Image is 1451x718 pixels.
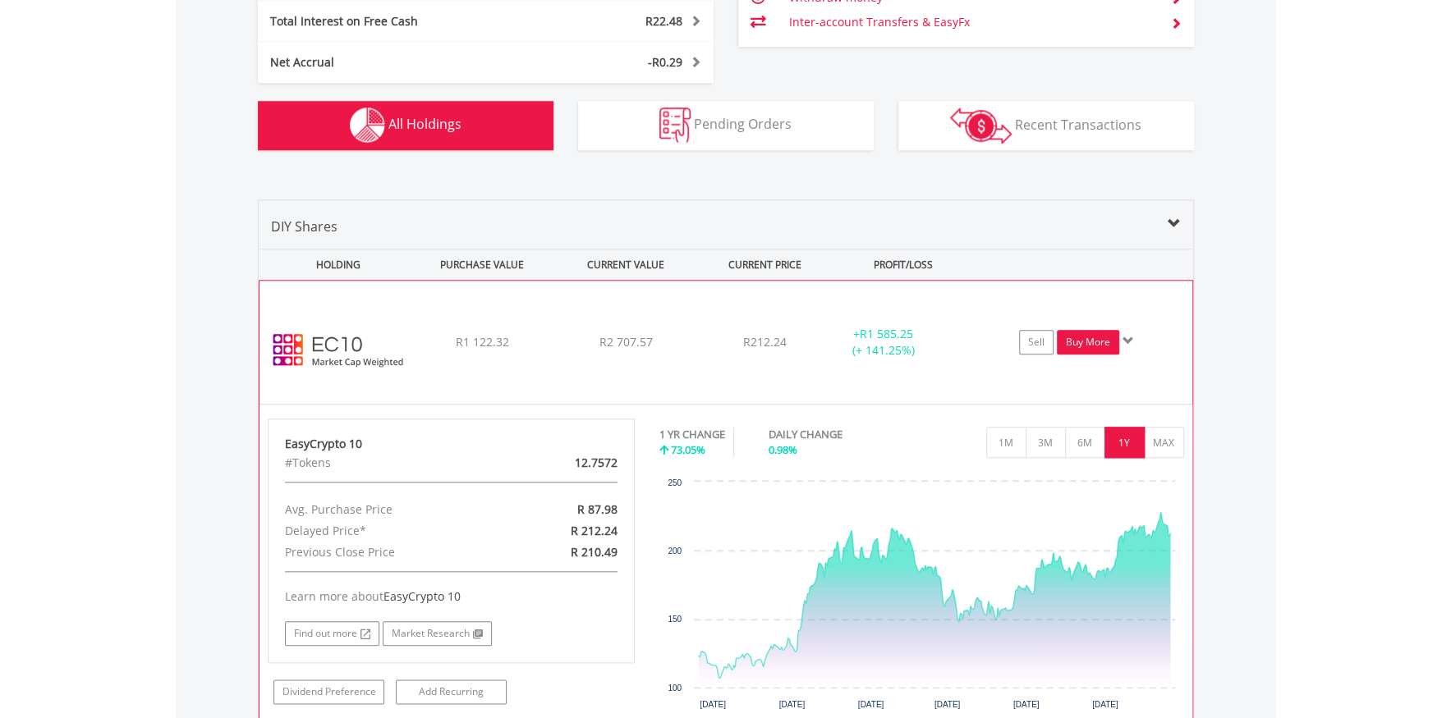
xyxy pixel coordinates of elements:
[1065,427,1105,458] button: 6M
[571,523,618,538] span: R 212.24
[898,101,1194,150] button: Recent Transactions
[556,249,696,280] div: CURRENT VALUE
[668,615,682,624] text: 150
[285,621,379,646] a: Find out more
[769,427,900,442] div: DAILY CHANGE
[268,301,409,400] img: EC10.EC.EC10.png
[779,700,806,709] text: [DATE]
[659,107,691,143] img: pending_instructions-wht.png
[668,478,682,487] text: 250
[986,427,1026,458] button: 1M
[455,334,508,350] span: R1 122.32
[668,547,682,556] text: 200
[950,107,1012,144] img: transactions-zar-wht.png
[668,684,682,693] text: 100
[273,679,384,704] a: Dividend Preference
[273,520,511,542] div: Delayed Price*
[648,54,682,70] span: -R0.29
[671,442,705,457] span: 73.05%
[271,217,337,236] span: DIY Shares
[511,452,630,473] div: 12.7572
[285,588,618,605] div: Learn more about
[659,427,725,442] div: 1 YR CHANGE
[788,10,1157,34] td: Inter-account Transfers & EasyFx
[1057,330,1119,354] a: Buy More
[578,101,874,150] button: Pending Orders
[396,679,507,704] a: Add Recurring
[383,588,461,604] span: EasyCrypto 10
[599,334,652,350] span: R2 707.57
[821,326,944,359] div: + (+ 141.25%)
[273,452,511,473] div: #Tokens
[258,101,553,150] button: All Holdings
[694,115,792,133] span: Pending Orders
[259,249,409,280] div: HOLDING
[699,249,829,280] div: CURRENT PRICE
[1013,700,1040,709] text: [DATE]
[258,54,524,71] div: Net Accrual
[934,700,961,709] text: [DATE]
[577,501,618,517] span: R 87.98
[1026,427,1066,458] button: 3M
[769,442,797,457] span: 0.98%
[858,700,884,709] text: [DATE]
[645,13,682,29] span: R22.48
[833,249,974,280] div: PROFIT/LOSS
[258,13,524,30] div: Total Interest on Free Cash
[285,436,618,452] div: EasyCrypto 10
[412,249,553,280] div: PURCHASE VALUE
[1019,330,1054,354] a: Sell
[273,542,511,563] div: Previous Close Price
[1104,427,1145,458] button: 1Y
[860,326,913,341] span: R1 585.25
[383,621,492,646] a: Market Research
[1144,427,1184,458] button: MAX
[571,544,618,560] span: R 210.49
[1015,115,1141,133] span: Recent Transactions
[1092,700,1118,709] text: [DATE]
[350,107,385,143] img: holdings-wht.png
[273,499,511,520] div: Avg. Purchase Price
[700,700,726,709] text: [DATE]
[743,334,787,350] span: R212.24
[388,115,461,133] span: All Holdings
